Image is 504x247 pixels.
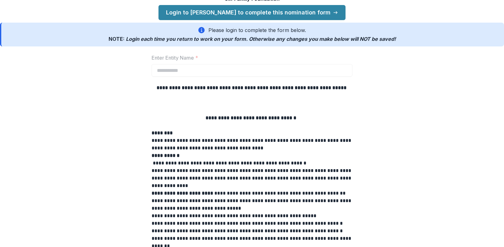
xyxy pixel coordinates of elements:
[208,26,306,34] p: Please login to complete the form below.
[109,35,396,43] p: NOTE:
[152,54,349,62] label: Enter Entity Name
[360,36,370,42] span: NOT
[126,36,396,42] span: Login each time you return to work on your form. Otherwise any changes you make below will be saved!
[158,5,346,20] a: Login to [PERSON_NAME] to complete this nomination form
